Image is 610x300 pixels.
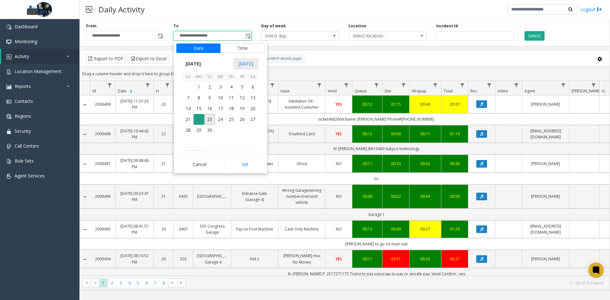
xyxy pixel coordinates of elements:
[282,161,321,167] a: Ghost
[80,102,90,107] a: Collapse Details
[526,101,565,107] a: [PERSON_NAME]
[15,38,37,44] span: Monitoring
[193,114,204,125] td: Monday, September 22, 2025
[329,256,348,262] a: YES
[336,161,342,166] span: NO
[226,103,237,114] td: Thursday, September 18, 2025
[335,131,342,137] span: YES
[445,161,464,167] a: 00:36
[458,81,467,90] a: Total Filter Menu
[183,103,193,114] span: 14
[193,92,204,103] td: Monday, September 8, 2025
[94,161,112,167] a: 2009497
[399,81,408,90] a: Dur Filter Menu
[597,6,602,13] img: logout
[282,253,321,265] a: [PERSON_NAME] Has No Money
[99,279,108,287] span: Page 1
[80,227,90,232] a: Collapse Details
[445,101,464,107] a: 02:07
[183,125,193,136] span: 28
[237,92,247,103] td: Friday, September 12, 2025
[386,101,405,107] a: 01:15
[80,257,90,262] a: Collapse Details
[247,92,258,103] span: 13
[247,114,258,125] span: 27
[1,49,79,64] a: Activity
[15,113,31,119] span: Regions
[386,161,405,167] a: 00:23
[237,82,247,92] td: Friday, September 5, 2025
[386,226,405,232] div: 00:49
[355,88,367,94] span: Queue
[385,88,391,94] span: Dur
[15,23,37,30] span: Dashboard
[526,223,565,235] a: [EMAIL_ADDRESS][DOMAIN_NAME]
[159,279,168,287] span: Page 8
[183,125,193,136] td: Sunday, September 28, 2025
[226,92,237,103] span: 11
[15,128,31,134] span: Security
[204,72,215,82] th: Tu
[445,256,464,262] a: 03:27
[386,193,405,199] a: 00:52
[512,81,521,90] a: Video Filter Menu
[183,114,193,125] td: Sunday, September 21, 2025
[157,31,164,40] span: Toggle popup
[95,2,148,17] h3: Daily Activity
[6,69,11,74] img: 'icon'
[15,173,45,179] span: Agent Services
[282,131,321,137] a: Disabled Card
[193,72,204,82] th: Mo
[445,131,464,137] a: 01:19
[335,256,342,262] span: YES
[119,157,150,170] a: [DATE] 09:48:06 PM
[193,92,204,103] span: 8
[329,193,348,199] a: NO
[86,2,92,17] img: pageIcon
[177,226,189,232] a: 0407
[413,131,437,137] a: 00:11
[336,226,342,232] span: NO
[197,223,227,235] a: 501 Congress Garage
[329,131,348,137] a: YES
[413,226,437,232] a: 00:27
[119,98,150,110] a: [DATE] 11:37:33 PM
[193,82,204,92] span: 1
[119,128,150,140] a: [DATE] 10:44:42 PM
[328,88,337,94] span: Vend
[329,161,348,167] a: NO
[244,31,251,40] span: Toggle popup
[413,256,437,262] a: 00:25
[235,226,274,232] a: Pay on Foot Machine
[220,43,265,53] button: Time tab
[6,174,11,179] img: 'icon'
[282,98,321,110] a: Validation OK - Assisted Customer
[142,279,151,287] span: Page 6
[168,278,177,287] span: Go to the next page
[215,103,226,114] span: 17
[413,193,437,199] div: 00:04
[247,103,258,114] td: Saturday, September 20, 2025
[193,82,204,92] td: Monday, September 1, 2025
[183,146,258,157] th: [DATE]
[413,161,437,167] div: 00:02
[193,125,204,136] span: 29
[119,190,150,203] a: [DATE] 09:23:47 PM
[204,103,215,114] td: Tuesday, September 16, 2025
[177,193,189,199] a: 0435
[204,114,215,125] span: 23
[225,157,265,171] button: Set
[6,129,11,134] img: 'icon'
[215,114,226,125] span: 24
[204,92,215,103] span: 9
[215,92,226,103] span: 10
[526,161,565,167] a: [PERSON_NAME]
[6,114,11,119] img: 'icon'
[261,23,286,29] label: Day of week
[204,103,215,114] span: 16
[247,103,258,114] span: 20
